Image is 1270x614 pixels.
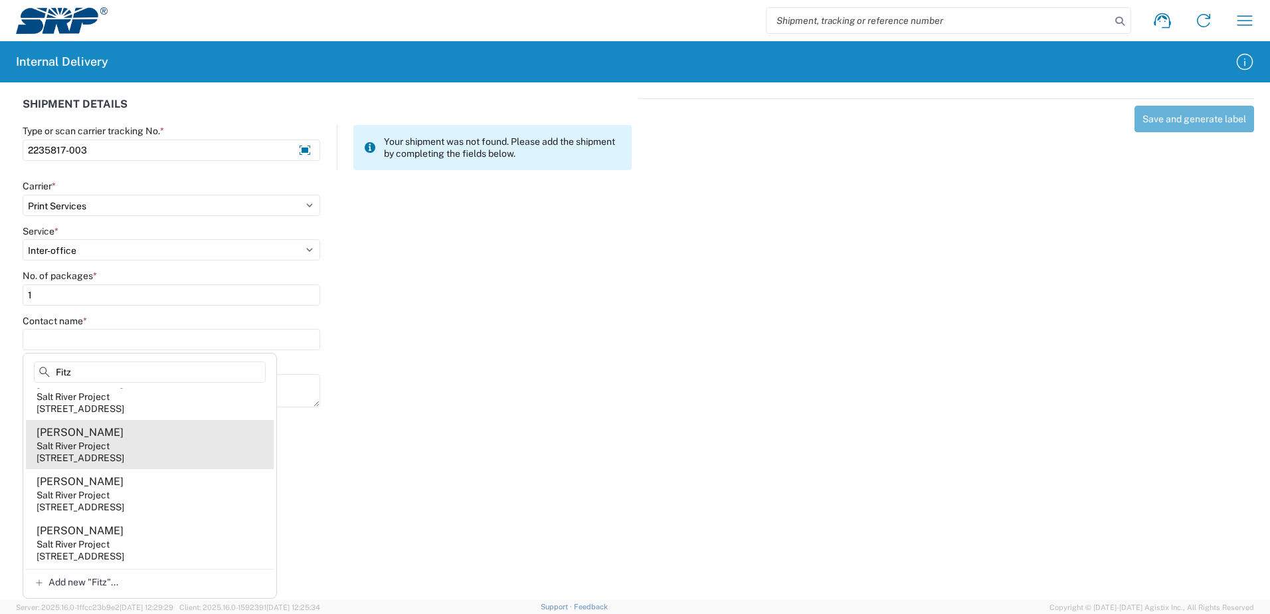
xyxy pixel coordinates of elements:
[37,501,124,513] div: [STREET_ADDRESS]
[16,54,108,70] h2: Internal Delivery
[384,136,621,159] span: Your shipment was not found. Please add the shipment by completing the fields below.
[37,403,124,415] div: [STREET_ADDRESS]
[37,489,110,501] div: Salt River Project
[23,98,632,125] div: SHIPMENT DETAILS
[37,391,110,403] div: Salt River Project
[37,425,124,440] div: [PERSON_NAME]
[37,452,124,464] div: [STREET_ADDRESS]
[767,8,1111,33] input: Shipment, tracking or reference number
[48,576,118,588] span: Add new "Fitz"...
[179,603,320,611] span: Client: 2025.16.0-1592391
[266,603,320,611] span: [DATE] 12:25:34
[120,603,173,611] span: [DATE] 12:29:29
[23,315,87,327] label: Contact name
[23,225,58,237] label: Service
[23,180,56,192] label: Carrier
[1049,601,1254,613] span: Copyright © [DATE]-[DATE] Agistix Inc., All Rights Reserved
[37,524,124,538] div: [PERSON_NAME]
[16,7,108,34] img: srp
[16,603,173,611] span: Server: 2025.16.0-1ffcc23b9e2
[23,125,164,137] label: Type or scan carrier tracking No.
[23,270,97,282] label: No. of packages
[37,538,110,550] div: Salt River Project
[37,440,110,452] div: Salt River Project
[37,550,124,562] div: [STREET_ADDRESS]
[37,474,124,489] div: [PERSON_NAME]
[541,603,574,611] a: Support
[574,603,608,611] a: Feedback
